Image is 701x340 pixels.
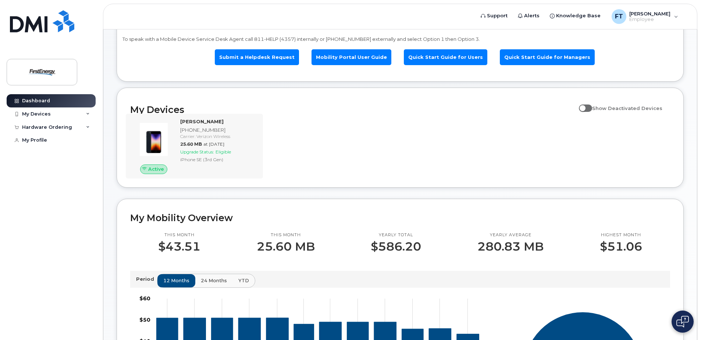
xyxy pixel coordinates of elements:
a: Knowledge Base [545,8,606,23]
span: at [DATE] [203,141,224,147]
a: Active[PERSON_NAME][PHONE_NUMBER]Carrier: Verizon Wireless25.60 MBat [DATE]Upgrade Status:Eligibl... [130,118,259,174]
span: YTD [238,277,249,284]
span: Active [148,166,164,173]
p: 25.60 MB [257,240,315,253]
p: $51.06 [600,240,642,253]
p: 280.83 MB [477,240,544,253]
span: 24 months [201,277,227,284]
span: Upgrade Status: [180,149,214,155]
span: 25.60 MB [180,141,202,147]
a: Support [476,8,513,23]
span: Support [487,12,508,20]
strong: [PERSON_NAME] [180,118,224,124]
p: Period [136,276,157,283]
h2: My Mobility Overview [130,212,670,223]
a: Submit a Helpdesk Request [215,49,299,65]
p: $586.20 [371,240,421,253]
span: FT [615,12,623,21]
span: Knowledge Base [556,12,601,20]
span: Show Deactivated Devices [592,105,662,111]
tspan: $60 [139,295,150,302]
p: $43.51 [158,240,200,253]
p: Highest month [600,232,642,238]
img: image20231002-3703462-1angbar.jpeg [136,122,171,157]
input: Show Deactivated Devices [579,101,585,107]
p: Yearly average [477,232,544,238]
p: Yearly total [371,232,421,238]
div: Carrier: Verizon Wireless [180,133,256,139]
span: Alerts [524,12,540,20]
p: This month [158,232,200,238]
a: Quick Start Guide for Users [404,49,487,65]
div: Felty, Thomas [606,9,683,24]
span: Eligible [216,149,231,155]
h2: My Devices [130,104,575,115]
a: Quick Start Guide for Managers [500,49,595,65]
div: iPhone SE (3rd Gen) [180,156,256,163]
img: Open chat [676,316,689,327]
span: [PERSON_NAME] [629,11,670,17]
p: This month [257,232,315,238]
p: To speak with a Mobile Device Service Desk Agent call 811-HELP (4357) internally or [PHONE_NUMBER... [122,36,678,43]
tspan: $50 [139,317,150,323]
div: [PHONE_NUMBER] [180,127,256,134]
span: Employee [629,17,670,22]
a: Mobility Portal User Guide [312,49,391,65]
a: Alerts [513,8,545,23]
